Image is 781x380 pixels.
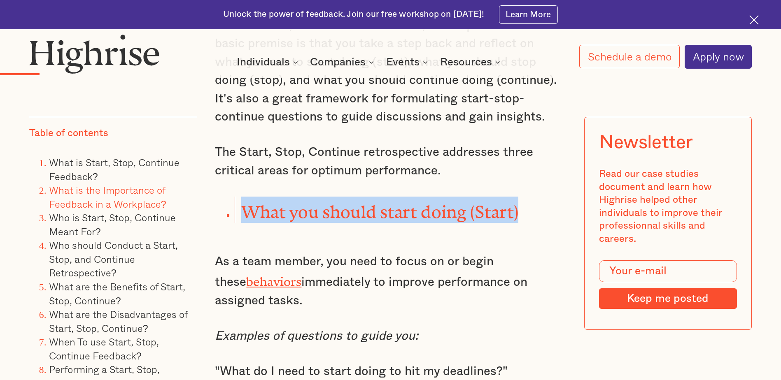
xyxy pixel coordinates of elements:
div: Resources [440,57,492,67]
a: Learn More [499,5,558,24]
a: Who is Start, Stop, Continue Meant For? [49,210,176,239]
a: Who should Conduct a Start, Stop, and Continue Retrospective? [49,238,178,280]
div: Individuals [237,57,301,67]
a: When To use Start, Stop, Continue Feedback? [49,334,159,363]
div: Read our case studies document and learn how Highrise helped other individuals to improve their p... [599,168,737,246]
a: What are the Disadvantages of Start, Stop, Continue? [49,306,187,336]
strong: What you should start doing (Start) [241,202,519,213]
div: Individuals [237,57,290,67]
div: Newsletter [599,132,693,153]
img: Highrise logo [29,34,160,74]
div: Table of contents [29,127,108,140]
a: What is the Importance of Feedback in a Workplace? [49,182,166,211]
div: Events [386,57,430,67]
p: As a team member, you need to focus on or begin these immediately to improve performance on assig... [215,253,566,310]
div: Resources [440,57,503,67]
input: Your e-mail [599,260,737,282]
a: What are the Benefits of Start, Stop, Continue? [49,279,185,308]
em: Examples of questions to guide you: [215,330,418,342]
input: Keep me posted [599,288,737,309]
div: Events [386,57,420,67]
a: Schedule a demo [579,45,679,68]
div: Companies [310,57,366,67]
a: What is Start, Stop, Continue Feedback? [49,155,180,184]
form: Modal Form [599,260,737,309]
img: Cross icon [749,15,759,25]
p: The Start, Stop, Continue retrospective addresses three critical areas for optimum performance. [215,143,566,180]
div: Companies [310,57,376,67]
div: Unlock the power of feedback. Join our free workshop on [DATE]! [223,9,484,20]
a: behaviors [246,275,301,283]
a: Apply now [685,45,752,69]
